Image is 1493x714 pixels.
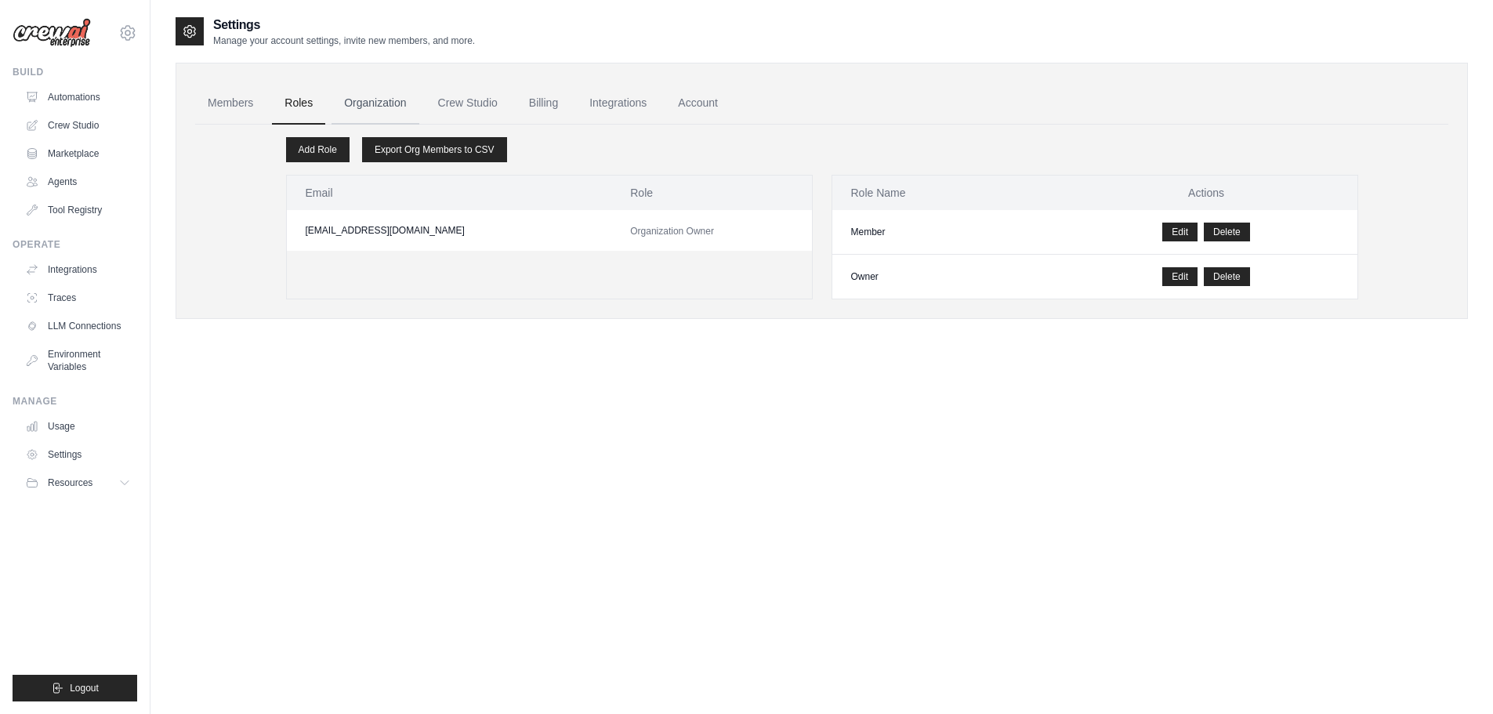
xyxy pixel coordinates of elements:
td: [EMAIL_ADDRESS][DOMAIN_NAME] [287,210,612,251]
a: Roles [272,82,325,125]
a: Export Org Members to CSV [362,137,507,162]
h2: Settings [213,16,475,34]
button: Delete [1204,267,1250,286]
span: Logout [70,682,99,694]
a: Crew Studio [19,113,137,138]
div: Manage [13,395,137,408]
button: Delete [1204,223,1250,241]
a: Tool Registry [19,198,137,223]
a: Edit [1162,267,1198,286]
a: Settings [19,442,137,467]
a: Automations [19,85,137,110]
a: LLM Connections [19,314,137,339]
p: Manage your account settings, invite new members, and more. [213,34,475,47]
a: Integrations [19,257,137,282]
th: Role Name [832,176,1056,210]
div: Operate [13,238,137,251]
span: Organization Owner [630,226,714,237]
th: Actions [1056,176,1357,210]
a: Environment Variables [19,342,137,379]
td: Member [832,210,1056,255]
a: Integrations [577,82,659,125]
a: Usage [19,414,137,439]
a: Account [665,82,730,125]
th: Email [287,176,612,210]
button: Resources [19,470,137,495]
a: Organization [332,82,419,125]
span: Resources [48,477,92,489]
td: Owner [832,255,1056,299]
button: Logout [13,675,137,701]
a: Edit [1162,223,1198,241]
img: Logo [13,18,91,48]
div: Build [13,66,137,78]
a: Add Role [286,137,350,162]
a: Traces [19,285,137,310]
a: Crew Studio [426,82,510,125]
a: Agents [19,169,137,194]
a: Members [195,82,266,125]
a: Marketplace [19,141,137,166]
th: Role [611,176,811,210]
a: Billing [516,82,571,125]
